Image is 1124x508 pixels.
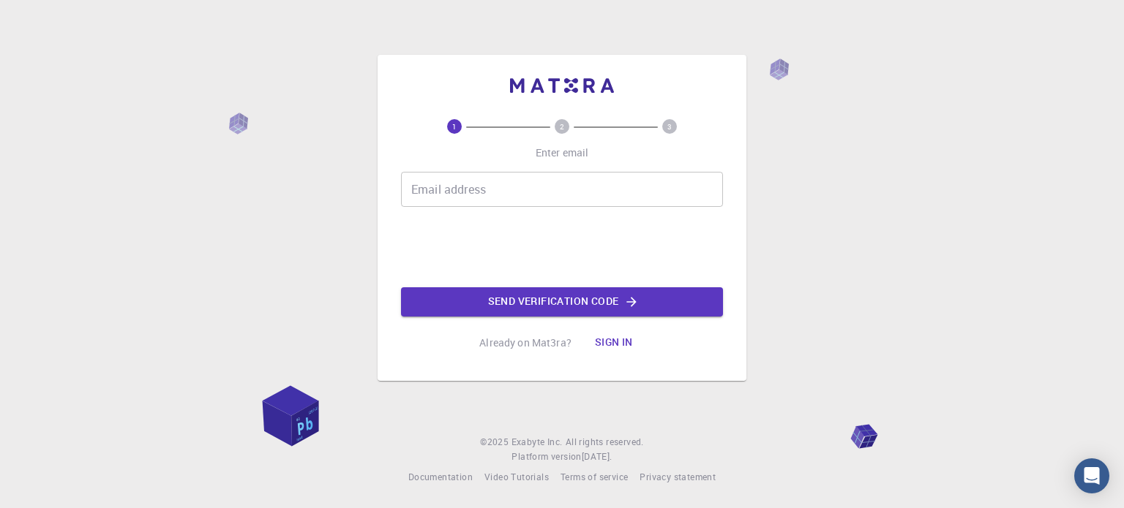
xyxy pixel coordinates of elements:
[667,121,672,132] text: 3
[1074,458,1109,493] div: Open Intercom Messenger
[451,219,673,276] iframe: reCAPTCHA
[401,287,723,316] button: Send verification code
[484,471,549,482] span: Video Tutorials
[479,335,572,350] p: Already on Mat3ra?
[561,471,628,482] span: Terms of service
[484,470,549,485] a: Video Tutorials
[512,450,581,464] span: Platform version
[583,328,645,357] button: Sign in
[561,470,628,485] a: Terms of service
[582,450,612,462] span: [DATE] .
[560,121,564,132] text: 2
[408,470,473,485] a: Documentation
[640,471,716,482] span: Privacy statement
[408,471,473,482] span: Documentation
[582,450,612,464] a: [DATE].
[566,435,644,450] span: All rights reserved.
[640,470,716,485] a: Privacy statement
[512,435,563,450] a: Exabyte Inc.
[536,145,589,160] p: Enter email
[480,435,511,450] span: © 2025
[452,121,457,132] text: 1
[512,436,563,447] span: Exabyte Inc.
